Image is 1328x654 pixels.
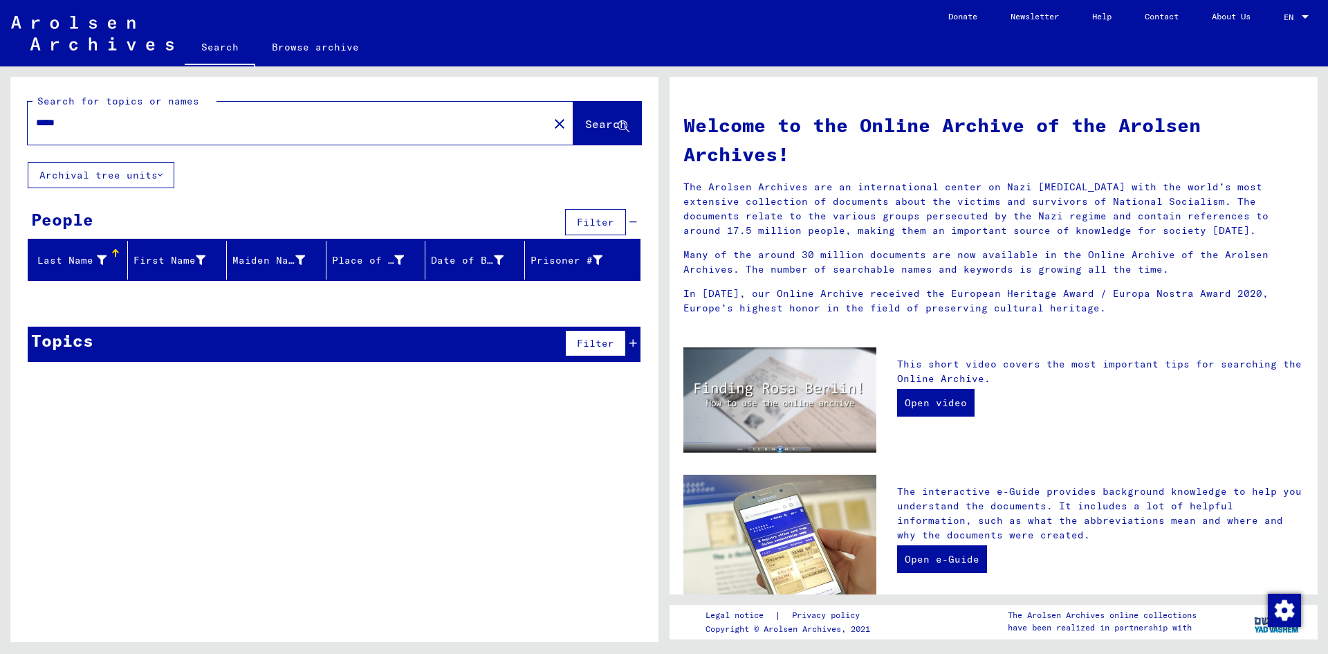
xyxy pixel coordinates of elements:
div: | [705,608,876,623]
mat-header-cell: Last Name [28,241,128,280]
mat-icon: close [551,116,568,132]
a: Open e-Guide [897,545,987,573]
div: Last Name [34,253,107,268]
img: eguide.jpg [683,475,876,603]
p: have been realized in partnership with [1008,621,1197,634]
div: People [31,207,93,232]
p: The Arolsen Archives online collections [1008,609,1197,621]
p: In [DATE], our Online Archive received the European Heritage Award / Europa Nostra Award 2020, Eu... [683,287,1304,316]
img: video.jpg [683,347,876,453]
a: Legal notice [705,608,775,623]
div: Prisoner # [531,249,624,271]
p: The Arolsen Archives are an international center on Nazi [MEDICAL_DATA] with the world’s most ext... [683,180,1304,238]
img: Change consent [1268,594,1301,627]
mat-header-cell: Maiden Name [227,241,326,280]
div: Prisoner # [531,253,603,268]
img: yv_logo.png [1251,604,1303,639]
button: Filter [565,209,626,235]
button: Clear [546,109,573,137]
a: Search [185,30,255,66]
img: Arolsen_neg.svg [11,16,174,51]
div: Place of Birth [332,249,425,271]
button: Archival tree units [28,162,174,188]
div: Maiden Name [232,253,305,268]
span: Filter [577,337,614,349]
a: Privacy policy [781,608,876,623]
mat-header-cell: Prisoner # [525,241,640,280]
p: This short video covers the most important tips for searching the Online Archive. [897,357,1304,386]
div: Last Name [34,249,127,271]
span: Filter [577,216,614,228]
div: First Name [133,253,206,268]
div: Date of Birth [431,253,504,268]
div: Topics [31,328,93,353]
mat-header-cell: Date of Birth [425,241,525,280]
mat-header-cell: Place of Birth [326,241,426,280]
p: The interactive e-Guide provides background knowledge to help you understand the documents. It in... [897,484,1304,543]
button: Search [573,102,641,145]
a: Open video [897,389,975,417]
div: Date of Birth [431,249,524,271]
mat-label: Search for topics or names [37,95,199,107]
span: EN [1284,12,1299,22]
div: Place of Birth [332,253,405,268]
h1: Welcome to the Online Archive of the Arolsen Archives! [683,111,1304,169]
p: Copyright © Arolsen Archives, 2021 [705,623,876,635]
button: Filter [565,330,626,356]
div: Maiden Name [232,249,326,271]
span: Search [585,117,627,131]
mat-header-cell: First Name [128,241,228,280]
p: Many of the around 30 million documents are now available in the Online Archive of the Arolsen Ar... [683,248,1304,277]
a: Browse archive [255,30,376,64]
div: First Name [133,249,227,271]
